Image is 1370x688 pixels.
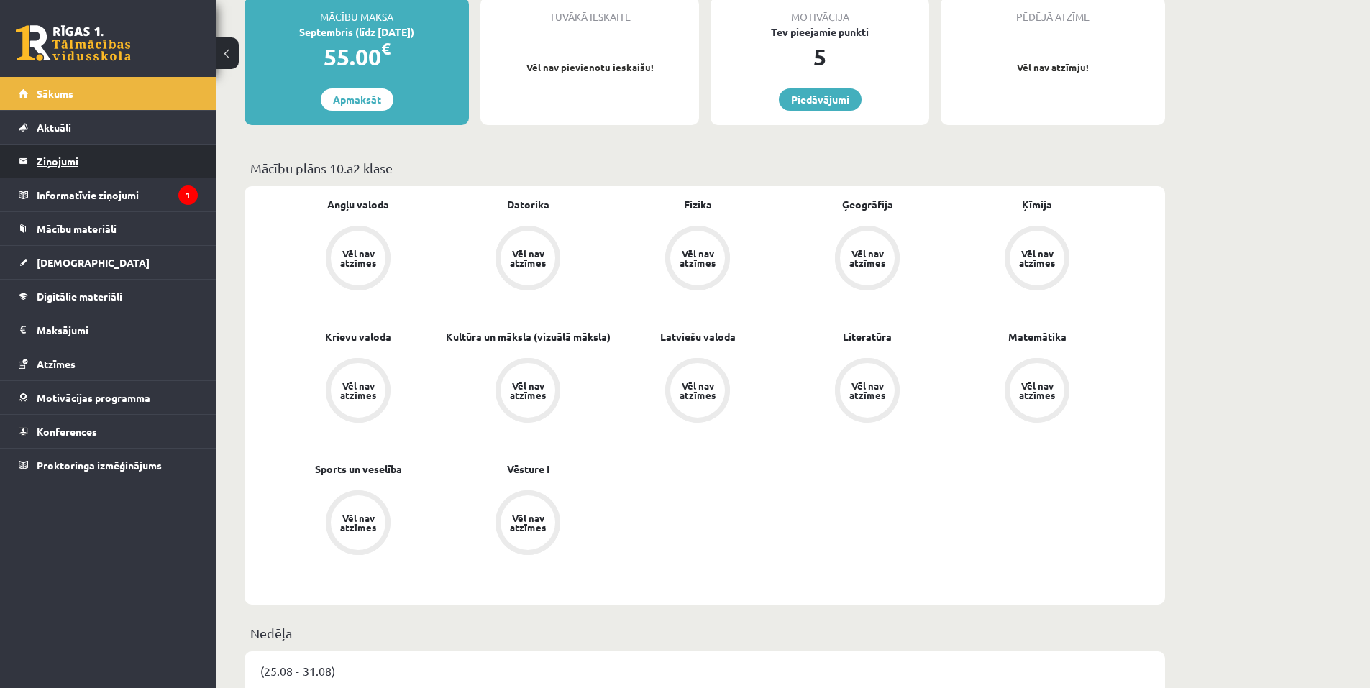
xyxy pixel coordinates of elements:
[711,24,929,40] div: Tev pieejamie punkti
[19,178,198,211] a: Informatīvie ziņojumi1
[245,24,469,40] div: Septembris (līdz [DATE])
[952,358,1122,426] a: Vēl nav atzīmes
[315,462,402,477] a: Sports un veselība
[327,197,389,212] a: Angļu valoda
[19,145,198,178] a: Ziņojumi
[443,358,613,426] a: Vēl nav atzīmes
[847,249,887,267] div: Vēl nav atzīmes
[338,249,378,267] div: Vēl nav atzīmes
[443,490,613,558] a: Vēl nav atzīmes
[847,381,887,400] div: Vēl nav atzīmes
[37,290,122,303] span: Digitālie materiāli
[782,226,952,293] a: Vēl nav atzīmes
[325,329,391,344] a: Krievu valoda
[321,88,393,111] a: Apmaksāt
[37,459,162,472] span: Proktoringa izmēģinājums
[660,329,736,344] a: Latviešu valoda
[250,623,1159,643] p: Nedēļa
[250,158,1159,178] p: Mācību plāns 10.a2 klase
[1017,249,1057,267] div: Vēl nav atzīmes
[273,358,443,426] a: Vēl nav atzīmes
[842,197,893,212] a: Ģeogrāfija
[381,38,391,59] span: €
[488,60,692,75] p: Vēl nav pievienotu ieskaišu!
[37,87,73,100] span: Sākums
[507,197,549,212] a: Datorika
[338,381,378,400] div: Vēl nav atzīmes
[19,280,198,313] a: Digitālie materiāli
[446,329,611,344] a: Kultūra un māksla (vizuālā māksla)
[37,256,150,269] span: [DEMOGRAPHIC_DATA]
[684,197,712,212] a: Fizika
[1022,197,1052,212] a: Ķīmija
[19,313,198,347] a: Maksājumi
[843,329,892,344] a: Literatūra
[948,60,1158,75] p: Vēl nav atzīmju!
[507,462,549,477] a: Vēsture I
[37,357,76,370] span: Atzīmes
[19,415,198,448] a: Konferences
[338,513,378,532] div: Vēl nav atzīmes
[1008,329,1067,344] a: Matemātika
[37,391,150,404] span: Motivācijas programma
[37,222,117,235] span: Mācību materiāli
[273,226,443,293] a: Vēl nav atzīmes
[677,381,718,400] div: Vēl nav atzīmes
[19,449,198,482] a: Proktoringa izmēģinājums
[37,145,198,178] legend: Ziņojumi
[273,490,443,558] a: Vēl nav atzīmes
[19,381,198,414] a: Motivācijas programma
[245,40,469,74] div: 55.00
[443,226,613,293] a: Vēl nav atzīmes
[19,347,198,380] a: Atzīmes
[711,40,929,74] div: 5
[508,513,548,532] div: Vēl nav atzīmes
[779,88,862,111] a: Piedāvājumi
[37,178,198,211] legend: Informatīvie ziņojumi
[19,111,198,144] a: Aktuāli
[508,249,548,267] div: Vēl nav atzīmes
[19,77,198,110] a: Sākums
[613,358,782,426] a: Vēl nav atzīmes
[178,185,198,205] i: 1
[37,313,198,347] legend: Maksājumi
[677,249,718,267] div: Vēl nav atzīmes
[19,246,198,279] a: [DEMOGRAPHIC_DATA]
[37,121,71,134] span: Aktuāli
[613,226,782,293] a: Vēl nav atzīmes
[508,381,548,400] div: Vēl nav atzīmes
[37,425,97,438] span: Konferences
[782,358,952,426] a: Vēl nav atzīmes
[952,226,1122,293] a: Vēl nav atzīmes
[16,25,131,61] a: Rīgas 1. Tālmācības vidusskola
[1017,381,1057,400] div: Vēl nav atzīmes
[19,212,198,245] a: Mācību materiāli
